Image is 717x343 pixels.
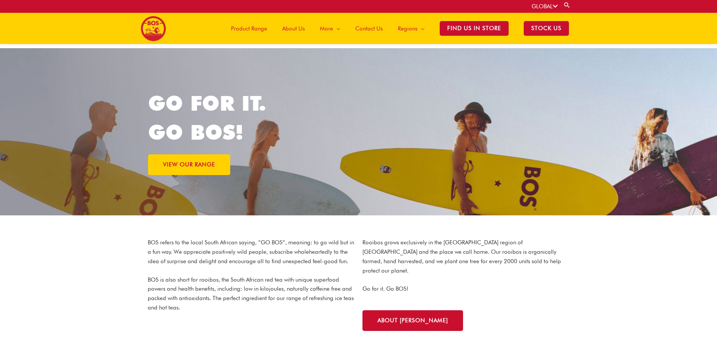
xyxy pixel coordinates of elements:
[148,275,355,313] p: BOS is also short for rooibos, the South African red tea with unique superfood powers and health ...
[348,13,390,44] a: Contact Us
[563,2,571,9] a: Search button
[163,162,215,168] span: VIEW OUR RANGE
[231,17,267,40] span: Product Range
[432,13,516,44] a: Find Us in Store
[390,13,432,44] a: Regions
[378,318,448,323] span: About [PERSON_NAME]
[362,284,570,294] p: Go for it. Go BOS!
[148,89,359,147] h1: GO FOR IT. GO BOS!
[218,13,576,44] nav: Site Navigation
[532,3,558,10] a: GLOBAL
[148,238,355,266] p: BOS refers to the local South African saying, “GO BOS”, meaning: to go wild but in a fun way. We ...
[141,16,166,41] img: BOS logo finals-200px
[516,13,576,44] a: STOCK US
[362,310,463,331] a: About [PERSON_NAME]
[275,13,312,44] a: About Us
[524,21,569,36] span: STOCK US
[440,21,509,36] span: Find Us in Store
[398,17,417,40] span: Regions
[320,17,333,40] span: More
[362,238,570,275] p: Rooibos grows exclusively in the [GEOGRAPHIC_DATA] region of [GEOGRAPHIC_DATA] and the place we c...
[223,13,275,44] a: Product Range
[148,154,230,175] a: VIEW OUR RANGE
[282,17,305,40] span: About Us
[355,17,383,40] span: Contact Us
[312,13,348,44] a: More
